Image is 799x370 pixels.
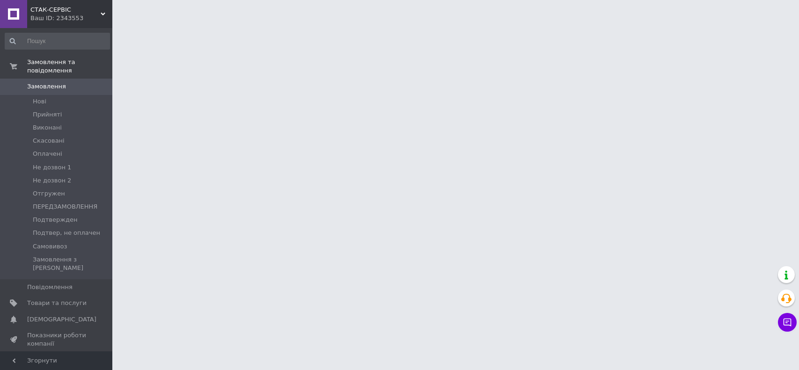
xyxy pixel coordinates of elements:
span: Показники роботи компанії [27,331,87,348]
span: Виконані [33,123,62,132]
span: ПЕРЕДЗАМОВЛЕННЯ [33,203,97,211]
input: Пошук [5,33,110,50]
span: Нові [33,97,46,106]
span: Оплачені [33,150,62,158]
span: [DEMOGRAPHIC_DATA] [27,315,96,324]
span: Подтвержден [33,216,77,224]
span: Товари та послуги [27,299,87,307]
span: Самовивоз [33,242,67,251]
span: Скасовані [33,137,65,145]
span: Замовлення та повідомлення [27,58,112,75]
span: Не дозвон 1 [33,163,71,172]
span: Подтвер, не оплачен [33,229,100,237]
button: Чат з покупцем [778,313,797,332]
span: Замовлення з [PERSON_NAME] [33,255,109,272]
span: Не дозвон 2 [33,176,71,185]
span: Прийняті [33,110,62,119]
span: Отгружен [33,189,65,198]
span: СТАК-СЕРВІС [30,6,101,14]
span: Повідомлення [27,283,73,291]
span: Замовлення [27,82,66,91]
div: Ваш ID: 2343553 [30,14,112,22]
